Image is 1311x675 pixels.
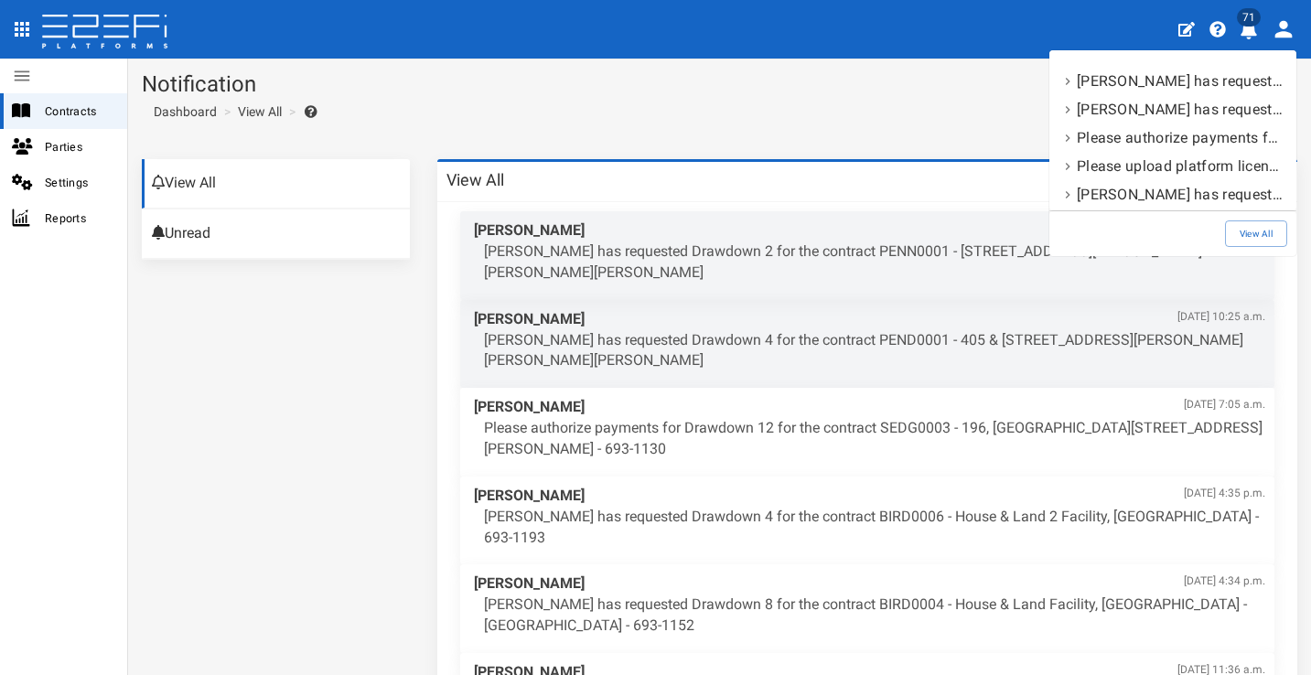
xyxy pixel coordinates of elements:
a: Maddy Evans has requested Drawdown 4 for the contract PEND0001 - 405 & 407 Beckett Road, Bridgema... [1058,95,1287,123]
a: Richard McKeon has requested Drawdown 1 for the contract Test Facility [1058,180,1287,209]
p: Maddy Evans has requested Drawdown 2 for the contract PENN0001 - 206 Graham Road, Bridgeman Downs... [1077,70,1285,91]
p: Please upload platform licence fees for Drawdown 1 for the contract Test Facility [1077,155,1285,177]
a: View All [1225,220,1287,247]
a: Please upload platform licence fees for Drawdown 1 for the contract Test Facility [1058,152,1287,180]
a: Please authorize payments for Drawdown 1 for the contract Test Facility [1058,123,1287,152]
p: Please authorize payments for Drawdown 1 for the contract Test Facility [1077,127,1285,148]
a: Maddy Evans has requested Drawdown 2 for the contract PENN0001 - 206 Graham Road, Bridgeman Downs... [1058,67,1287,95]
p: Richard McKeon has requested Drawdown 1 for the contract Test Facility [1077,184,1285,205]
p: Maddy Evans has requested Drawdown 4 for the contract PEND0001 - 405 & 407 Beckett Road, Bridgema... [1077,99,1285,120]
